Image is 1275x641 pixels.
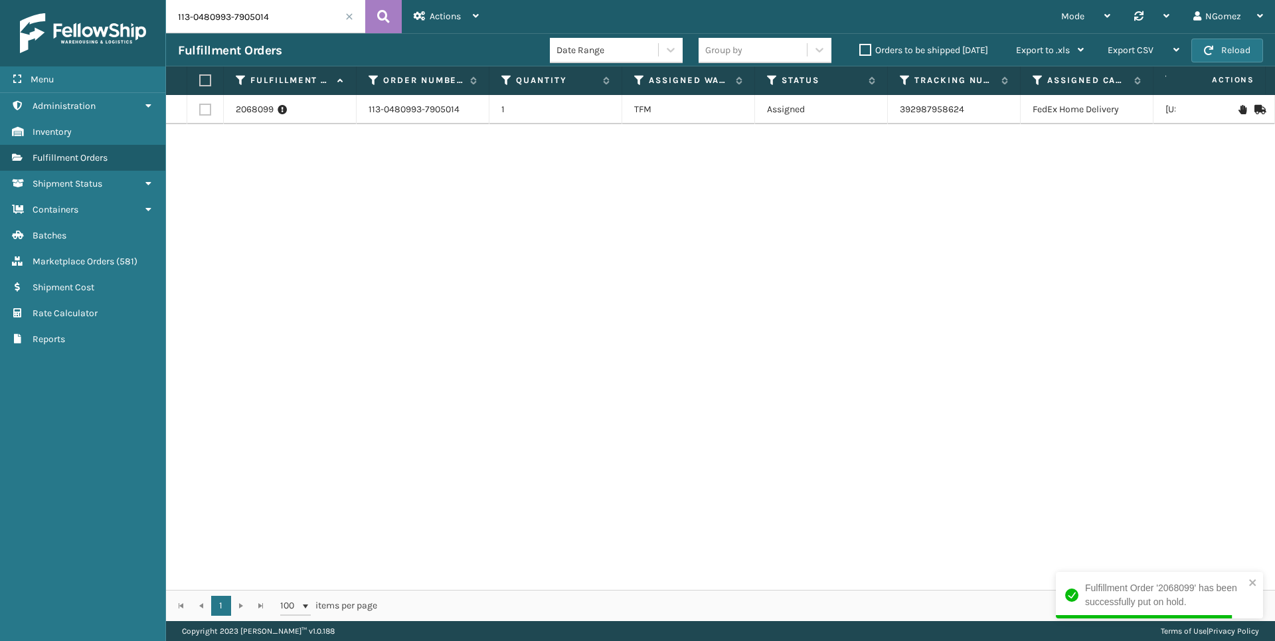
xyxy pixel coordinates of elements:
[250,74,331,86] label: Fulfillment Order Id
[1170,69,1262,91] span: Actions
[31,74,54,85] span: Menu
[33,204,78,215] span: Containers
[622,95,755,124] td: TFM
[556,43,659,57] div: Date Range
[516,74,596,86] label: Quantity
[430,11,461,22] span: Actions
[489,95,622,124] td: 1
[1047,74,1128,86] label: Assigned Carrier Service
[369,103,460,116] a: 113-0480993-7905014
[705,43,742,57] div: Group by
[1021,95,1153,124] td: FedEx Home Delivery
[914,74,995,86] label: Tracking Number
[182,621,335,641] p: Copyright 2023 [PERSON_NAME]™ v 1.0.188
[20,13,146,53] img: logo
[178,43,282,58] h3: Fulfillment Orders
[755,95,888,124] td: Assigned
[782,74,862,86] label: Status
[1254,105,1262,114] i: Mark as Shipped
[1191,39,1263,62] button: Reload
[33,333,65,345] span: Reports
[1108,45,1153,56] span: Export CSV
[280,599,300,612] span: 100
[33,308,98,319] span: Rate Calculator
[1085,581,1244,609] div: Fulfillment Order '2068099' has been successfully put on hold.
[396,599,1260,612] div: 1 - 1 of 1 items
[33,152,108,163] span: Fulfillment Orders
[33,256,114,267] span: Marketplace Orders
[1016,45,1070,56] span: Export to .xls
[33,178,102,189] span: Shipment Status
[383,74,464,86] label: Order Number
[1238,105,1246,114] i: On Hold
[33,230,66,241] span: Batches
[116,256,137,267] span: ( 581 )
[649,74,729,86] label: Assigned Warehouse
[33,126,72,137] span: Inventory
[33,282,94,293] span: Shipment Cost
[211,596,231,616] a: 1
[1061,11,1084,22] span: Mode
[280,596,377,616] span: items per page
[1248,577,1258,590] button: close
[859,45,988,56] label: Orders to be shipped [DATE]
[900,104,964,115] a: 392987958624
[236,103,274,116] a: 2068099
[33,100,96,112] span: Administration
